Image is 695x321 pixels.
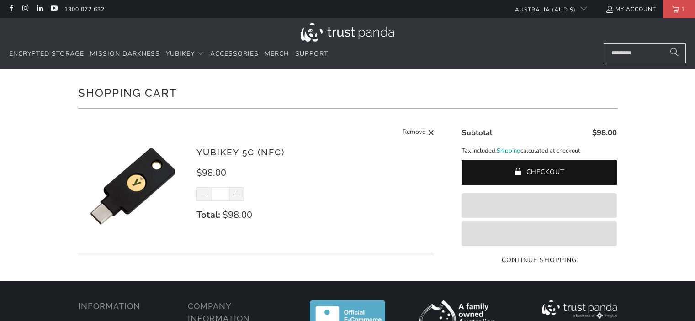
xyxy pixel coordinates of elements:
a: Accessories [210,43,259,65]
a: Shipping [497,146,520,156]
button: Search [663,43,686,63]
button: Checkout [462,160,617,185]
a: Support [295,43,328,65]
span: Encrypted Storage [9,49,84,58]
span: Mission Darkness [90,49,160,58]
a: Mission Darkness [90,43,160,65]
strong: Total: [196,209,220,221]
span: Remove [403,127,425,138]
p: Tax included. calculated at checkout. [462,146,617,156]
a: Continue Shopping [462,255,617,265]
span: Merch [265,49,289,58]
nav: Translation missing: en.navigation.header.main_nav [9,43,328,65]
input: Search... [604,43,686,63]
a: Trust Panda Australia on LinkedIn [36,5,43,13]
img: YubiKey 5C (NFC) [78,132,188,241]
h1: Shopping Cart [78,83,617,101]
img: Trust Panda Australia [301,23,394,42]
summary: YubiKey [166,43,204,65]
a: Trust Panda Australia on Facebook [7,5,15,13]
span: Subtotal [462,127,492,138]
span: YubiKey [166,49,195,58]
a: 1300 072 632 [64,4,105,14]
a: My Account [605,4,656,14]
span: Accessories [210,49,259,58]
span: $98.00 [223,209,252,221]
a: Trust Panda Australia on Instagram [21,5,29,13]
a: YubiKey 5C (NFC) [196,147,285,157]
a: Trust Panda Australia on YouTube [50,5,58,13]
a: Encrypted Storage [9,43,84,65]
span: Support [295,49,328,58]
span: $98.00 [196,167,226,179]
a: Merch [265,43,289,65]
a: Remove [403,127,435,138]
span: $98.00 [592,127,617,138]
